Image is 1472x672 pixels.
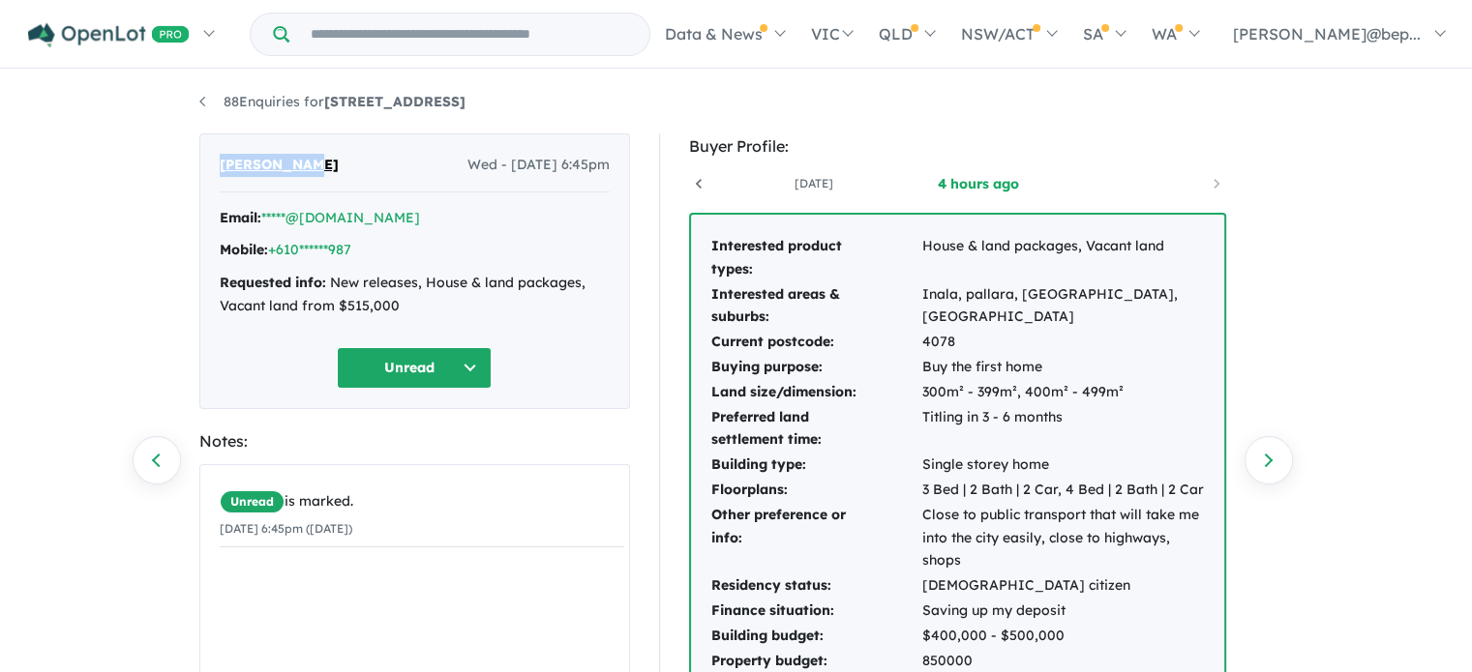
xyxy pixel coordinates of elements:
[710,282,921,331] td: Interested areas & suburbs:
[199,93,466,110] a: 88Enquiries for[STREET_ADDRESS]
[921,478,1205,503] td: 3 Bed | 2 Bath | 2 Car, 4 Bed | 2 Bath | 2 Car
[337,347,492,389] button: Unread
[710,405,921,453] td: Preferred land settlement time:
[220,521,352,536] small: [DATE] 6:45pm ([DATE])
[710,355,921,380] td: Buying purpose:
[896,174,1061,193] a: 4 hours ago
[921,355,1205,380] td: Buy the first home
[710,503,921,573] td: Other preference or info:
[921,599,1205,624] td: Saving up my deposit
[689,133,1226,160] div: Buyer Profile:
[220,272,610,318] div: New releases, House & land packages, Vacant land from $515,000
[921,380,1205,405] td: 300m² - 399m², 400m² - 499m²
[199,428,630,454] div: Notes:
[921,453,1205,478] td: Single storey home
[710,330,921,355] td: Current postcode:
[1233,24,1421,44] span: [PERSON_NAME]@bep...
[467,154,610,177] span: Wed - [DATE] 6:45pm
[732,174,896,193] a: [DATE]
[199,91,1274,114] nav: breadcrumb
[921,573,1205,599] td: [DEMOGRAPHIC_DATA] citizen
[710,599,921,624] td: Finance situation:
[921,405,1205,453] td: Titling in 3 - 6 months
[220,154,339,177] span: [PERSON_NAME]
[293,14,646,55] input: Try estate name, suburb, builder or developer
[28,23,190,47] img: Openlot PRO Logo White
[710,234,921,282] td: Interested product types:
[220,490,624,513] div: is marked.
[921,234,1205,282] td: House & land packages, Vacant land
[710,624,921,649] td: Building budget:
[220,490,285,513] span: Unread
[710,573,921,599] td: Residency status:
[710,380,921,405] td: Land size/dimension:
[921,624,1205,649] td: $400,000 - $500,000
[921,282,1205,331] td: Inala, pallara, [GEOGRAPHIC_DATA], [GEOGRAPHIC_DATA]
[220,241,268,258] strong: Mobile:
[710,453,921,478] td: Building type:
[921,503,1205,573] td: Close to public transport that will take me into the city easily, close to highways, shops
[220,274,326,291] strong: Requested info:
[921,330,1205,355] td: 4078
[220,209,261,226] strong: Email:
[324,93,466,110] strong: [STREET_ADDRESS]
[710,478,921,503] td: Floorplans:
